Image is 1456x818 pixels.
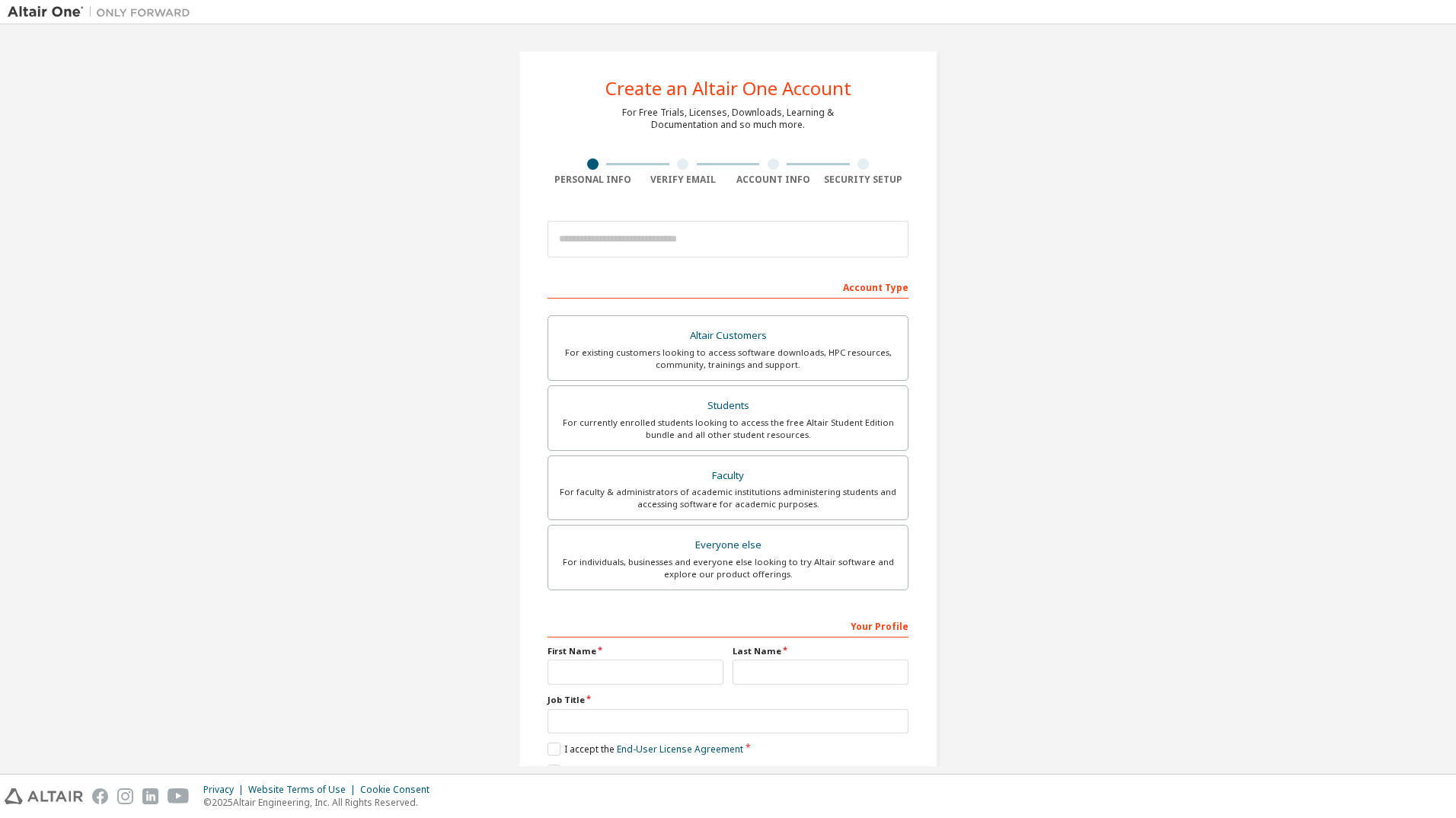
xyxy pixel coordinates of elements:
div: For Free Trials, Licenses, Downloads, Learning & Documentation and so much more. [622,107,834,131]
label: First Name [548,645,723,657]
img: instagram.svg [117,788,133,804]
div: For currently enrolled students looking to access the free Altair Student Edition bundle and all ... [557,417,899,441]
label: Job Title [548,694,908,706]
img: facebook.svg [92,788,108,804]
a: End-User License Agreement [617,743,743,756]
div: Personal Info [548,174,638,186]
div: Create an Altair One Account [605,79,851,97]
label: Last Name [733,645,908,657]
img: Altair One [8,5,198,20]
div: Faculty [557,465,899,487]
img: altair_logo.svg [5,788,83,804]
div: For faculty & administrators of academic institutions administering students and accessing softwa... [557,486,899,510]
label: I would like to receive marketing emails from Altair [548,765,784,778]
div: For individuals, businesses and everyone else looking to try Altair software and explore our prod... [557,556,899,580]
div: Security Setup [819,174,909,186]
div: Everyone else [557,535,899,556]
div: Altair Customers [557,325,899,347]
img: youtube.svg [168,788,190,804]
div: For existing customers looking to access software downloads, HPC resources, community, trainings ... [557,347,899,371]
div: Cookie Consent [360,784,439,796]
div: Students [557,395,899,417]
div: Verify Email [638,174,729,186]
label: I accept the [548,743,743,756]
p: © 2025 Altair Engineering, Inc. All Rights Reserved. [203,796,439,809]
img: linkedin.svg [142,788,158,804]
div: Privacy [203,784,248,796]
div: Account Info [728,174,819,186]
div: Your Profile [548,613,908,637]
div: Account Type [548,274,908,299]
div: Website Terms of Use [248,784,360,796]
